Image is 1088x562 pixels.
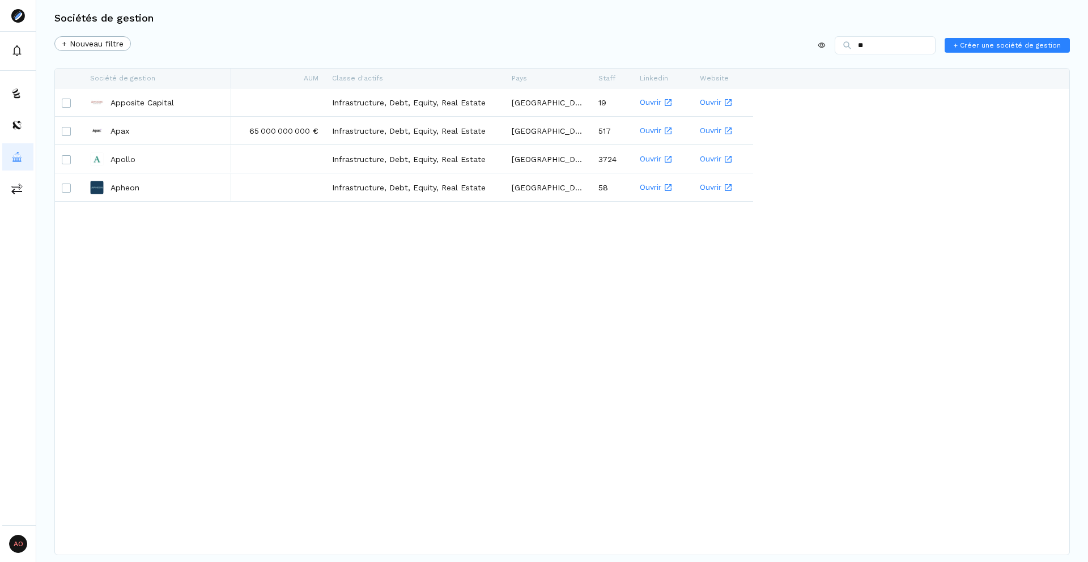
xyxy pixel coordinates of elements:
[11,183,23,194] img: commissions
[640,174,686,201] a: Ouvrir
[505,117,592,144] div: [GEOGRAPHIC_DATA]
[505,88,592,116] div: [GEOGRAPHIC_DATA]
[640,89,686,116] a: Ouvrir
[54,13,154,23] h3: Sociétés de gestion
[54,36,131,51] button: + Nouveau filtre
[2,143,33,171] button: asset-managers
[945,38,1070,53] button: + Créer une société de gestion
[640,74,668,82] span: Linkedin
[954,40,1061,50] span: + Créer une société de gestion
[90,152,104,166] img: Apollo
[110,97,174,108] a: Apposite Capital
[505,173,592,201] div: [GEOGRAPHIC_DATA]
[11,88,23,99] img: funds
[90,96,104,109] img: Apposite Capital
[700,146,746,172] a: Ouvrir
[592,173,633,201] div: 58
[512,74,527,82] span: Pays
[110,182,139,193] a: Apheon
[700,174,746,201] a: Ouvrir
[11,120,23,131] img: distributors
[231,117,325,144] div: 65 000 000 000 €
[592,145,633,173] div: 3724
[110,125,129,137] a: Apax
[110,154,135,165] a: Apollo
[2,175,33,202] button: commissions
[700,74,729,82] span: Website
[598,74,615,82] span: Staff
[90,124,104,138] img: Apax
[332,74,383,82] span: Classe d'actifs
[304,74,318,82] span: AUM
[505,145,592,173] div: [GEOGRAPHIC_DATA]
[325,117,505,144] div: Infrastructure, Debt, Equity, Real Estate
[640,146,686,172] a: Ouvrir
[90,181,104,194] img: Apheon
[62,38,124,50] span: + Nouveau filtre
[325,88,505,116] div: Infrastructure, Debt, Equity, Real Estate
[592,88,633,116] div: 19
[9,535,27,553] span: AO
[325,173,505,201] div: Infrastructure, Debt, Equity, Real Estate
[640,117,686,144] a: Ouvrir
[2,112,33,139] button: distributors
[700,89,746,116] a: Ouvrir
[592,117,633,144] div: 517
[325,145,505,173] div: Infrastructure, Debt, Equity, Real Estate
[90,74,155,82] span: Société de gestion
[11,151,23,163] img: asset-managers
[2,80,33,107] button: funds
[700,117,746,144] a: Ouvrir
